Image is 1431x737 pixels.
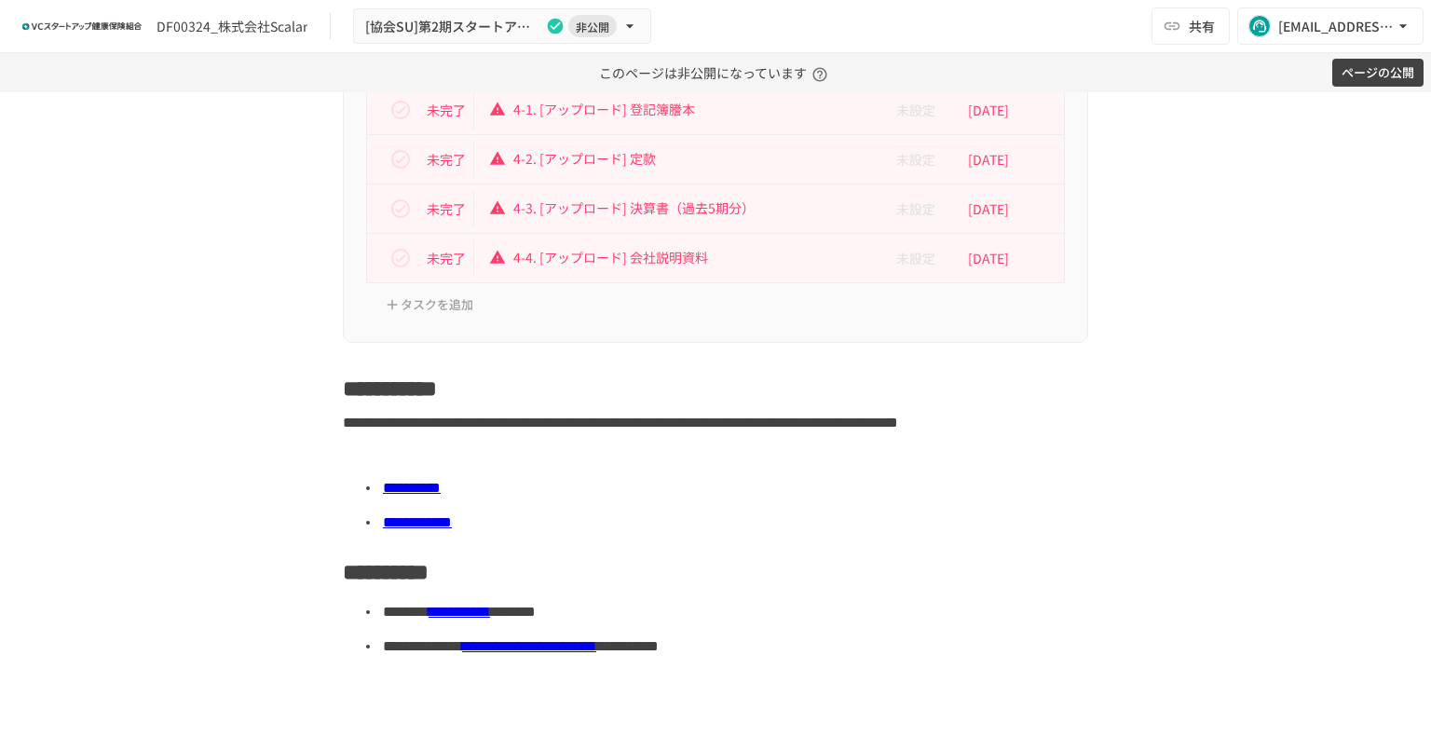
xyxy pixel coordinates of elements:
span: 未設定 [881,198,935,219]
span: 未設定 [881,248,935,268]
button: status [382,141,419,178]
span: 共有 [1189,16,1215,36]
p: 4-3. [アップロード] 決算書（過去5期分） [489,197,864,220]
img: ZDfHsVrhrXUoWEWGWYf8C4Fv4dEjYTEDCNvmL73B7ox [22,11,142,41]
span: 未設定 [881,149,935,170]
span: [DATE] [968,239,1009,277]
button: status [382,91,419,129]
p: 未完了 [427,149,466,170]
span: [DATE] [968,141,1009,178]
div: [EMAIL_ADDRESS][DOMAIN_NAME] [1278,15,1394,38]
span: [DATE] [968,91,1009,129]
button: [EMAIL_ADDRESS][DOMAIN_NAME] [1237,7,1424,45]
span: [DATE] [968,190,1009,227]
button: status [382,239,419,277]
p: 4-4. [アップロード] 会社説明資料 [489,246,864,269]
div: DF00324_株式会社Scalar [157,17,307,36]
p: 未完了 [427,100,466,120]
button: 共有 [1152,7,1230,45]
p: 4-2. [アップロード] 定款 [489,147,864,171]
button: [協会SU]第2期スタートアップ健保への加入申請手続き非公開 [353,8,651,45]
p: 未完了 [427,248,466,268]
button: status [382,190,419,227]
p: 4-1. [アップロード] 登記簿謄本 [489,98,864,121]
p: 未完了 [427,198,466,219]
span: 未設定 [881,100,935,120]
span: 非公開 [568,17,617,36]
p: このページは非公開になっています [599,53,833,92]
span: [協会SU]第2期スタートアップ健保への加入申請手続き [365,15,542,38]
button: タスクを追加 [381,291,478,320]
button: ページの公開 [1332,59,1424,88]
